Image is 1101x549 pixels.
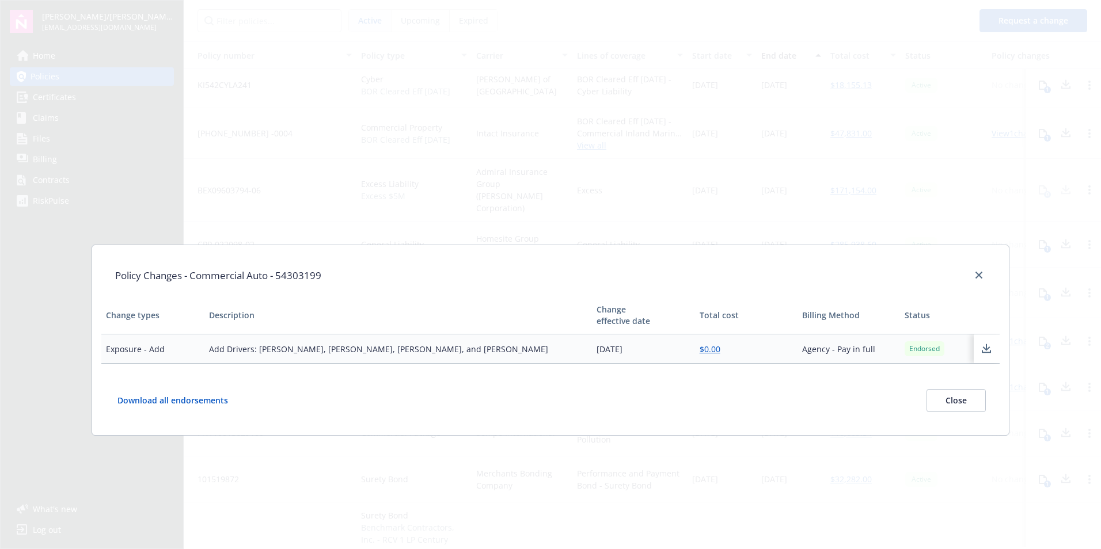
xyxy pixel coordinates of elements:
span: Endorsed [909,344,940,354]
h1: Policy Changes - Commercial Auto - 54303199 [115,268,321,283]
button: Close [927,389,986,412]
th: Total cost [695,297,798,334]
th: Status [900,297,974,334]
a: $0.00 [700,344,720,354]
div: effective date [597,315,690,327]
td: Exposure - Add [101,334,204,364]
th: Billing Method [798,297,900,334]
button: Download all endorsements [115,389,246,412]
a: close [972,268,986,282]
td: Agency - Pay in full [798,334,900,364]
th: Change [592,297,694,334]
td: [DATE] [592,334,694,364]
th: Change types [101,297,204,334]
td: Add Drivers: [PERSON_NAME], [PERSON_NAME], [PERSON_NAME], and [PERSON_NAME] [204,334,593,364]
th: Description [204,297,593,334]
